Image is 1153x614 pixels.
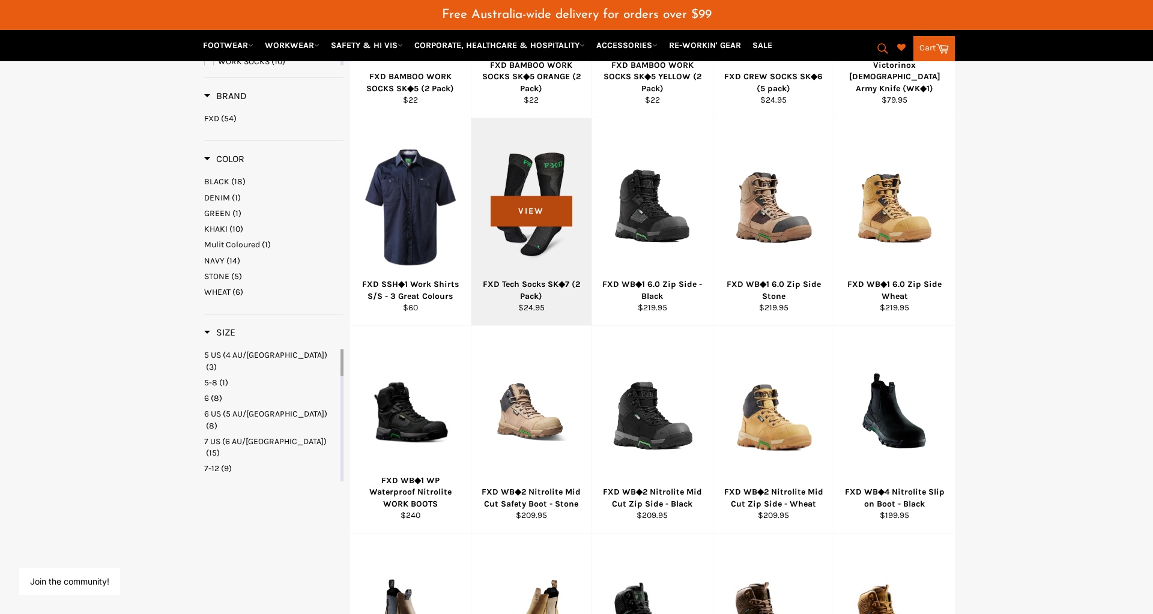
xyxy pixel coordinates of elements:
img: FXD WB◆1WP Waterproof Nitrolite WORK BOOTS - Workin' Gear [365,375,456,448]
div: FXD WB◆1 6.0 Zip Side Wheat [842,278,948,302]
div: $209.95 [600,510,706,521]
div: FXD BAMBOO WORK SOCKS SK◆5 ORANGE (2 Pack) [479,59,584,94]
a: Workin Gear WB4 FXD WB◆4 Nitrolite Slip on Boot - Black $199.95 [834,326,955,534]
a: Cart [913,36,955,61]
a: FXD WB◆1 6.0 Zip Side Stone - Workin' Gear FXD WB◆1 6.0 Zip Side Stone $219.95 [713,118,834,326]
div: $22 [479,94,584,106]
div: $240 [358,510,464,521]
img: Workin Gear WB4 [849,366,940,457]
div: FXD WB◆1 6.0 Zip Side Stone [721,278,826,302]
span: (1) [232,193,241,203]
a: 6 [204,393,338,404]
img: FXD WB◆2 Nitrolite Mid Cut Safety Boot - Stone - Workin' Gear [486,366,577,457]
span: 7-12 [204,463,219,474]
div: FXD SSH◆1 Work Shirts S/S - 3 Great Colours [358,278,464,302]
span: 5 US (4 AU/[GEOGRAPHIC_DATA]) [204,350,327,360]
a: FOOTWEAR [198,35,258,56]
div: $219.95 [600,302,706,313]
div: $209.95 [479,510,584,521]
span: (8) [211,480,223,490]
div: FXD WB◆1 WP Waterproof Nitrolite WORK BOOTS [358,475,464,510]
span: (9) [221,463,232,474]
div: FXD WB◆1 6.0 Zip Side - Black [600,278,706,302]
span: (54) [221,113,237,124]
div: $24.95 [721,94,826,106]
a: FXD Tech Socks SK◆7 - Workin Gear FXD Tech Socks SK◆7 (2 Pack) $24.95 View [471,118,592,326]
a: WHEAT [204,286,343,298]
a: ACCESSORIES [592,35,662,56]
span: (6) [232,287,243,297]
span: (18) [231,176,246,187]
span: (14) [226,256,240,266]
a: KHAKI [204,223,343,235]
span: NAVY [204,256,225,266]
a: FXD [204,113,343,124]
a: FXD WB◆1WP Waterproof Nitrolite WORK BOOTS - Workin' Gear FXD WB◆1 WP Waterproof Nitrolite WORK B... [350,326,471,534]
img: FXD WB◆1 6.0 Zip Side Stone - Workin' Gear [728,157,819,250]
span: View [491,196,572,226]
img: FXD WB◆1 6.0 Zip Side Black - Workin' Gear [607,157,698,250]
span: Mulit Coloured [204,239,260,250]
img: FXD WB◆2 4.5 Zip Side Wheat Safety Boots - Workin' Gear [728,365,819,458]
span: (10) [229,224,243,234]
span: Size [204,327,235,338]
h3: Brand [204,90,247,102]
span: 6 US (5 AU/[GEOGRAPHIC_DATA]) [204,409,327,419]
a: FXD WB◆1 6.0 Zip Side Wheat - Workin' Gear FXD WB◆1 6.0 Zip Side Wheat $219.95 [834,118,955,326]
h3: Size [204,327,235,339]
a: 8 [204,479,338,490]
span: (3) [206,362,217,372]
img: FXD WB◆2 4.5 Zip Side Black - Workin' Gear [607,365,698,458]
a: SALE [748,35,777,56]
span: (1) [232,208,241,218]
a: 6 US (5 AU/UK) [204,408,338,432]
div: $219.95 [721,302,826,313]
div: FXD WB◆2 Nitrolite Mid Cut Zip Side - Black [600,486,706,510]
span: (15) [206,448,220,458]
a: 7-12 [204,463,338,474]
span: WORK SOCKS [218,56,270,67]
button: Join the community! [30,576,109,586]
div: $209.95 [721,510,826,521]
a: FXD SSH◆1 Work Shirts S/S - 3 Great Colours - Workin' Gear FXD SSH◆1 Work Shirts S/S - 3 Great Co... [350,118,471,326]
div: FXD BAMBOO WORK SOCKS SK◆5 (2 Pack) [358,71,464,94]
div: $22 [600,94,706,106]
a: DENIM [204,192,343,203]
span: 5-8 [204,378,217,388]
a: CORPORATE, HEALTHCARE & HOSPITALITY [410,35,590,56]
a: Mulit Coloured [204,239,343,250]
span: FXD [204,113,219,124]
a: NAVY [204,255,343,266]
div: FXD WB◆2 Nitrolite Mid Cut Safety Boot - Stone [479,486,584,510]
span: Free Australia-wide delivery for orders over $99 [442,8,712,21]
span: (8) [211,393,222,403]
img: FXD WB◆1 6.0 Zip Side Wheat - Workin' Gear [849,157,940,250]
span: (8) [206,421,217,431]
div: $79.95 [842,94,948,106]
span: (10) [271,56,285,67]
a: WORKWEAR [260,35,324,56]
a: WORK SOCKS [204,55,338,68]
span: 7 US (6 AU/[GEOGRAPHIC_DATA]) [204,436,327,447]
div: FXD Tech Socks SK◆7 (2 Pack) [479,278,584,302]
span: WHEAT [204,287,231,297]
span: BLACK [204,176,229,187]
a: RE-WORKIN' GEAR [664,35,746,56]
span: Brand [204,90,247,101]
div: FXD WB◆4 Nitrolite Slip on Boot - Black [842,486,948,510]
span: DENIM [204,193,230,203]
span: 8 [204,480,210,490]
span: 6 [204,393,209,403]
span: (5) [231,271,242,281]
div: FXD Limited Edition Victorinox [DEMOGRAPHIC_DATA] Army Knife (WK◆1) [842,48,948,94]
a: STONE [204,271,343,282]
a: FXD WB◆1 6.0 Zip Side Black - Workin' Gear FXD WB◆1 6.0 Zip Side - Black $219.95 [592,118,713,326]
a: FXD WB◆2 Nitrolite Mid Cut Safety Boot - Stone - Workin' Gear FXD WB◆2 Nitrolite Mid Cut Safety B... [471,326,592,534]
img: FXD SSH◆1 Work Shirts S/S - 3 Great Colours - Workin' Gear [365,136,456,271]
a: FXD WB◆2 4.5 Zip Side Black - Workin' Gear FXD WB◆2 Nitrolite Mid Cut Zip Side - Black $209.95 [592,326,713,534]
span: GREEN [204,208,231,218]
a: 7 US (6 AU/UK) [204,436,338,459]
div: $199.95 [842,510,948,521]
div: FXD BAMBOO WORK SOCKS SK◆5 YELLOW (2 Pack) [600,59,706,94]
span: STONE [204,271,229,281]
